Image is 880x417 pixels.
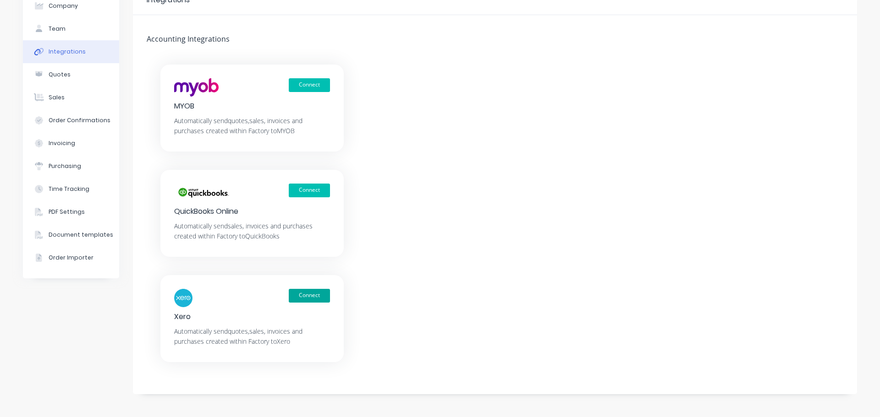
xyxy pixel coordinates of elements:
[49,2,78,10] div: Company
[23,40,119,63] button: Integrations
[49,116,110,125] div: Order Confirmations
[49,25,66,33] div: Team
[49,208,85,216] div: PDF Settings
[23,155,119,178] button: Purchasing
[23,17,119,40] button: Team
[49,162,81,170] div: Purchasing
[174,116,330,136] div: Automatically send quotes, sales, invoices and purchases created within Factory to MYOB
[289,184,330,197] button: Connect
[174,312,330,322] div: Xero
[23,86,119,109] button: Sales
[174,221,330,241] div: Automatically send sales, invoices and purchases created within Factory to QuickBooks
[174,78,219,97] img: logo
[49,185,89,193] div: Time Tracking
[174,184,232,202] img: logo
[23,178,119,200] button: Time Tracking
[23,200,119,223] button: PDF Settings
[23,223,119,246] button: Document templates
[49,139,75,147] div: Invoicing
[49,93,65,102] div: Sales
[133,33,236,46] div: Accounting Integrations
[174,326,330,347] div: Automatically send quotes, sales, invoices and purchases created within Factory to Xero
[49,231,113,239] div: Document templates
[23,109,119,132] button: Order Confirmations
[49,70,71,79] div: Quotes
[174,206,330,217] div: QuickBooks Online
[23,63,119,86] button: Quotes
[23,132,119,155] button: Invoicing
[174,289,192,307] img: logo
[49,48,86,56] div: Integrations
[174,101,330,111] div: MYOB
[289,78,330,92] button: Connect
[23,246,119,269] button: Order Importer
[49,254,93,262] div: Order Importer
[289,289,330,303] button: Connect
